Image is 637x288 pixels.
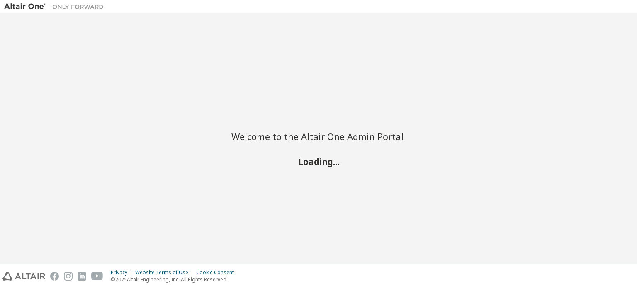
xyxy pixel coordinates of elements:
[64,272,73,281] img: instagram.svg
[50,272,59,281] img: facebook.svg
[231,131,406,142] h2: Welcome to the Altair One Admin Portal
[111,276,239,283] p: © 2025 Altair Engineering, Inc. All Rights Reserved.
[91,272,103,281] img: youtube.svg
[231,156,406,167] h2: Loading...
[2,272,45,281] img: altair_logo.svg
[111,269,135,276] div: Privacy
[4,2,108,11] img: Altair One
[78,272,86,281] img: linkedin.svg
[196,269,239,276] div: Cookie Consent
[135,269,196,276] div: Website Terms of Use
